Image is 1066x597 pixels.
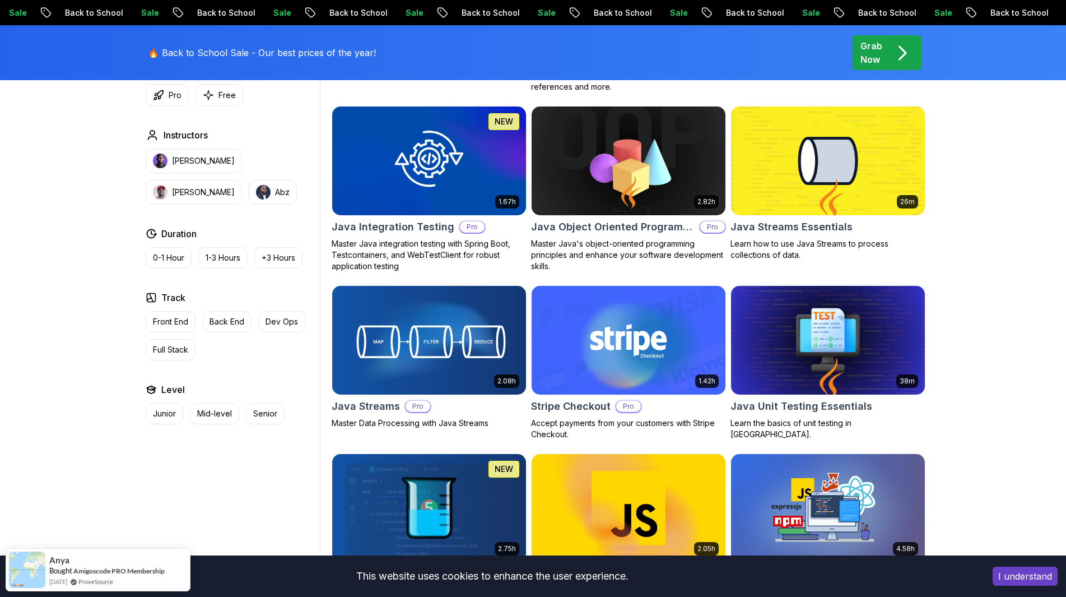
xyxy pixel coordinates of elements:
button: Mid-level [190,403,239,424]
span: Bought [49,566,72,575]
a: Java Object Oriented Programming card2.82hJava Object Oriented ProgrammingProMaster Java's object... [531,106,726,272]
img: Java Streams card [332,286,526,395]
p: Back End [210,316,244,327]
img: Java Integration Testing card [332,107,526,215]
p: 38m [900,377,915,386]
p: Sale [263,7,299,18]
a: Java Unit Testing Essentials card38mJava Unit Testing EssentialsLearn the basics of unit testing ... [730,285,925,440]
button: instructor img[PERSON_NAME] [146,149,242,173]
button: Senior [246,403,285,424]
p: Back to School [55,7,131,18]
p: Master Java's object-oriented programming principles and enhance your software development skills. [531,238,726,272]
p: Sale [395,7,431,18]
p: Back to School [451,7,528,18]
p: Back to School [980,7,1056,18]
a: Stripe Checkout card1.42hStripe CheckoutProAccept payments from your customers with Stripe Checkout. [531,285,726,440]
p: Sale [924,7,960,18]
button: instructor imgAbz [249,180,297,205]
a: Amigoscode PRO Membership [73,567,165,575]
button: Junior [146,403,183,424]
p: Sale [528,7,564,18]
h2: Level [161,383,185,396]
p: Dev Ops [266,316,298,327]
p: Pro [406,401,430,412]
p: +3 Hours [262,252,295,263]
p: Mid-level [197,408,232,419]
img: Java Unit Testing and TDD card [332,454,526,563]
p: [PERSON_NAME] [172,155,235,166]
img: instructor img [256,185,271,200]
p: Pro [460,221,485,233]
p: Master Data Processing with Java Streams [332,418,527,429]
img: instructor img [153,154,167,168]
button: +3 Hours [254,247,302,269]
h2: Java Streams [332,399,400,414]
img: Java Streams Essentials card [731,107,925,215]
button: 1-3 Hours [198,247,248,269]
span: [DATE] [49,577,67,586]
p: Back to School [716,7,792,18]
img: Stripe Checkout card [532,286,725,395]
p: Pro [169,90,181,101]
p: Pro [616,401,641,412]
p: Accept payments from your customers with Stripe Checkout. [531,418,726,440]
p: Full Stack [153,344,188,355]
span: Anya [49,556,69,565]
p: Back to School [848,7,924,18]
button: Dev Ops [258,311,305,332]
a: Java Integration Testing card1.67hNEWJava Integration TestingProMaster Java integration testing w... [332,106,527,272]
p: Pro [700,221,725,233]
button: 0-1 Hour [146,247,192,269]
p: Back to School [319,7,395,18]
button: Back End [202,311,252,332]
p: NEW [495,116,513,127]
a: ProveSource [78,577,113,586]
img: Javascript for Beginners card [532,454,725,563]
h2: Java Integration Testing [332,219,454,235]
h2: Instructors [164,128,208,142]
p: Back to School [584,7,660,18]
p: Learn the basics of unit testing in [GEOGRAPHIC_DATA]. [730,418,925,440]
p: 1-3 Hours [206,252,240,263]
p: Sale [131,7,167,18]
h2: Duration [161,227,197,240]
img: Javascript Mastery card [731,454,925,563]
button: Accept cookies [993,567,1058,586]
p: 2.08h [497,377,516,386]
p: 2.82h [697,197,715,206]
p: 4.58h [896,544,915,553]
img: instructor img [153,185,167,200]
p: Grab Now [860,39,882,66]
h2: Java Streams Essentials [730,219,853,235]
button: Free [195,84,243,106]
p: 🔥 Back to School Sale - Our best prices of the year! [148,46,376,59]
button: Full Stack [146,339,195,360]
p: Learn how to use Java Streams to process collections of data. [730,238,925,261]
h2: Track [161,291,185,304]
p: Free [218,90,236,101]
p: 2.05h [697,544,715,553]
p: NEW [495,464,513,475]
p: [PERSON_NAME] [172,187,235,198]
h2: Java Unit Testing Essentials [730,399,872,414]
div: This website uses cookies to enhance the user experience. [8,564,976,589]
p: Abz [275,187,290,198]
p: Junior [153,408,176,419]
img: provesource social proof notification image [9,552,45,588]
p: 2.75h [498,544,516,553]
a: Java Streams card2.08hJava StreamsProMaster Data Processing with Java Streams [332,285,527,429]
p: Senior [253,408,277,419]
p: 1.42h [699,377,715,386]
p: Front End [153,316,188,327]
button: instructor img[PERSON_NAME] [146,180,242,205]
img: Java Unit Testing Essentials card [731,286,925,395]
p: 26m [900,197,915,206]
p: 1.67h [499,197,516,206]
img: Java Object Oriented Programming card [532,107,725,215]
p: Sale [792,7,828,18]
p: Master Java integration testing with Spring Boot, Testcontainers, and WebTestClient for robust ap... [332,238,527,272]
p: 0-1 Hour [153,252,184,263]
a: Java Streams Essentials card26mJava Streams EssentialsLearn how to use Java Streams to process co... [730,106,925,261]
button: Front End [146,311,195,332]
p: Sale [660,7,696,18]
